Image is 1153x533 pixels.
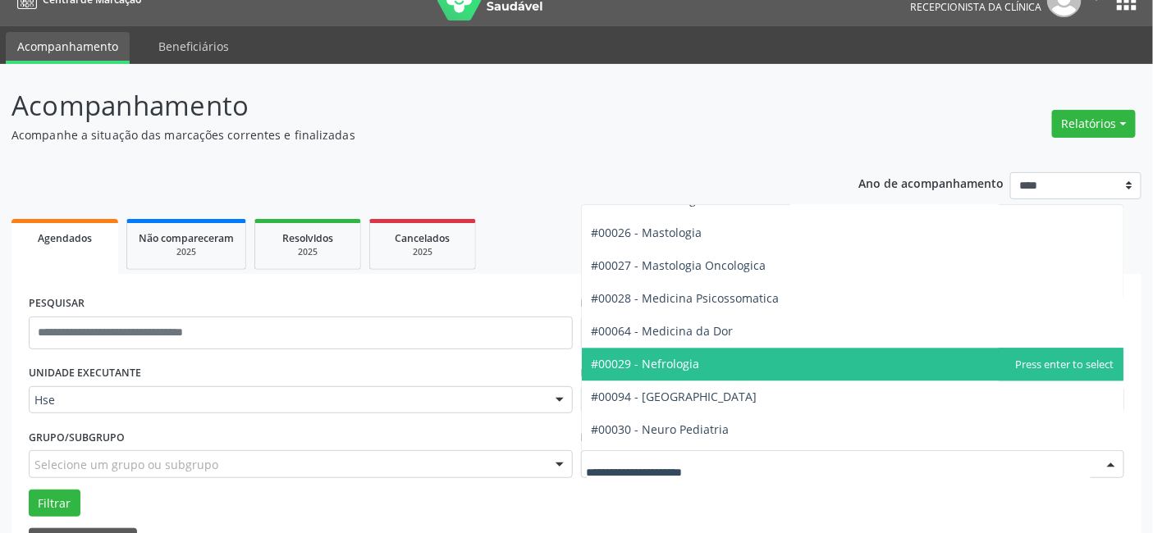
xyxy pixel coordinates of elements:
span: #00064 - Medicina da Dor [592,323,734,339]
button: Relatórios [1052,110,1136,138]
span: #00094 - [GEOGRAPHIC_DATA] [592,389,757,404]
span: #00030 - Neuro Pediatria [592,421,730,437]
span: Selecione um grupo ou subgrupo [34,456,218,473]
label: PESQUISAR [29,291,85,317]
span: Não compareceram [139,231,234,245]
div: 2025 [267,246,349,258]
div: 2025 [139,246,234,258]
button: Filtrar [29,490,80,517]
span: Resolvidos [282,231,333,245]
p: Acompanhamento [11,85,803,126]
a: Beneficiários [147,32,240,61]
span: Cancelados [396,231,451,245]
span: #00026 - Mastologia [592,225,702,240]
span: Hse [34,392,539,408]
span: #00027 - Mastologia Oncologica [592,257,766,273]
span: #00028 - Medicina Psicossomatica [592,290,780,306]
div: 2025 [382,246,464,258]
span: #00029 - Nefrologia [592,356,700,371]
span: Agendados [38,231,92,245]
a: Acompanhamento [6,32,130,64]
label: Grupo/Subgrupo [29,425,125,450]
p: Ano de acompanhamento [859,172,1004,193]
p: Acompanhe a situação das marcações correntes e finalizadas [11,126,803,143]
label: UNIDADE EXECUTANTE [29,361,141,386]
